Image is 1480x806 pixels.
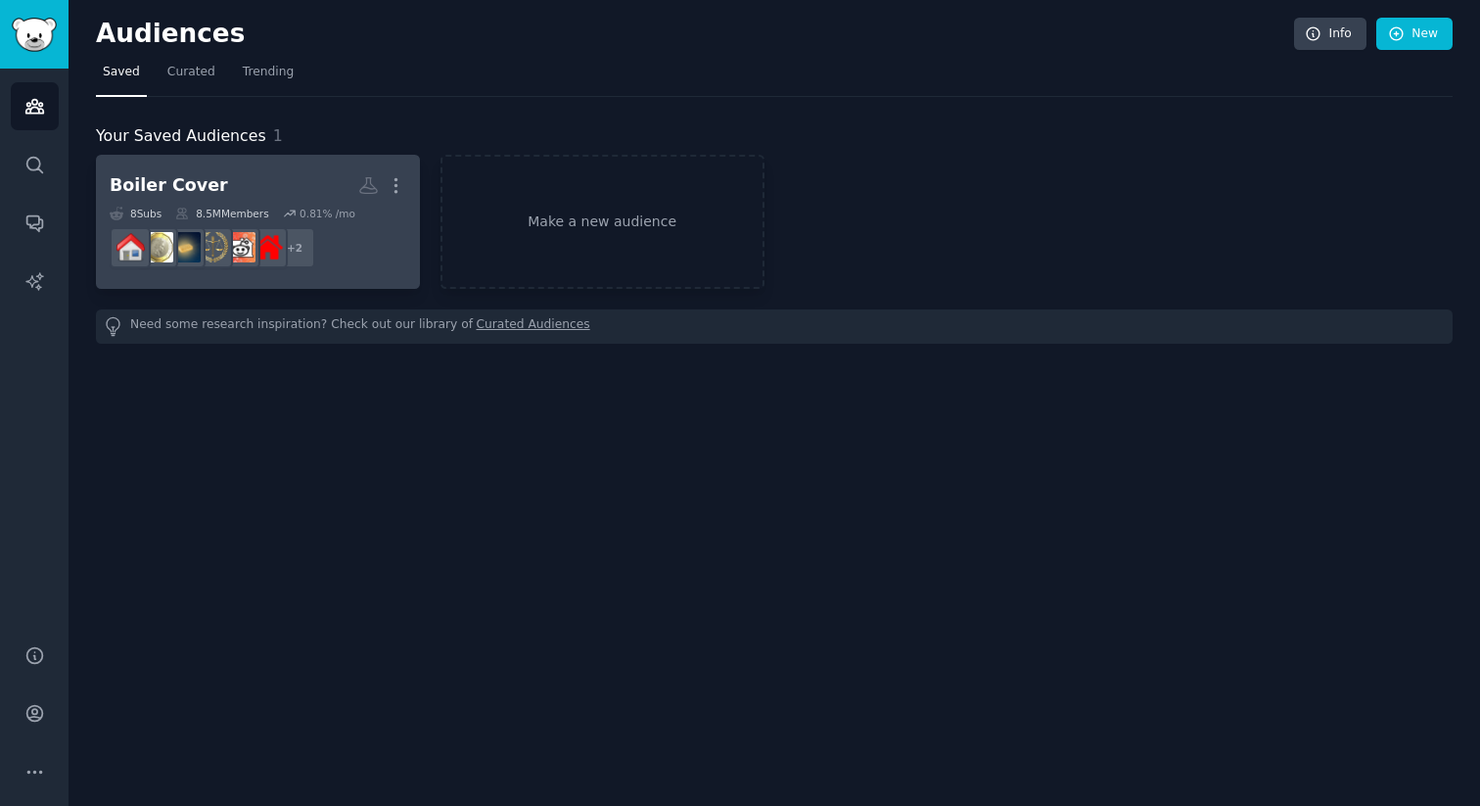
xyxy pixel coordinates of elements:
[96,124,266,149] span: Your Saved Audiences
[116,232,146,262] img: HousingUK
[1376,18,1453,51] a: New
[103,64,140,81] span: Saved
[440,155,764,289] a: Make a new audience
[110,173,228,198] div: Boiler Cover
[273,126,283,145] span: 1
[477,316,590,337] a: Curated Audiences
[110,207,162,220] div: 8 Sub s
[1294,18,1366,51] a: Info
[274,227,315,268] div: + 2
[143,232,173,262] img: UKPersonalFinance
[198,232,228,262] img: landlordlawUK
[12,18,57,52] img: GummySearch logo
[225,232,255,262] img: HomeMaintenance
[300,207,355,220] div: 0.81 % /mo
[253,232,283,262] img: uklandlords
[170,232,201,262] img: AskUK
[236,57,301,97] a: Trending
[96,155,420,289] a: Boiler Cover8Subs8.5MMembers0.81% /mo+2uklandlordsHomeMaintenancelandlordlawUKAskUKUKPersonalFina...
[167,64,215,81] span: Curated
[96,309,1453,344] div: Need some research inspiration? Check out our library of
[96,19,1294,50] h2: Audiences
[96,57,147,97] a: Saved
[243,64,294,81] span: Trending
[161,57,222,97] a: Curated
[175,207,268,220] div: 8.5M Members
